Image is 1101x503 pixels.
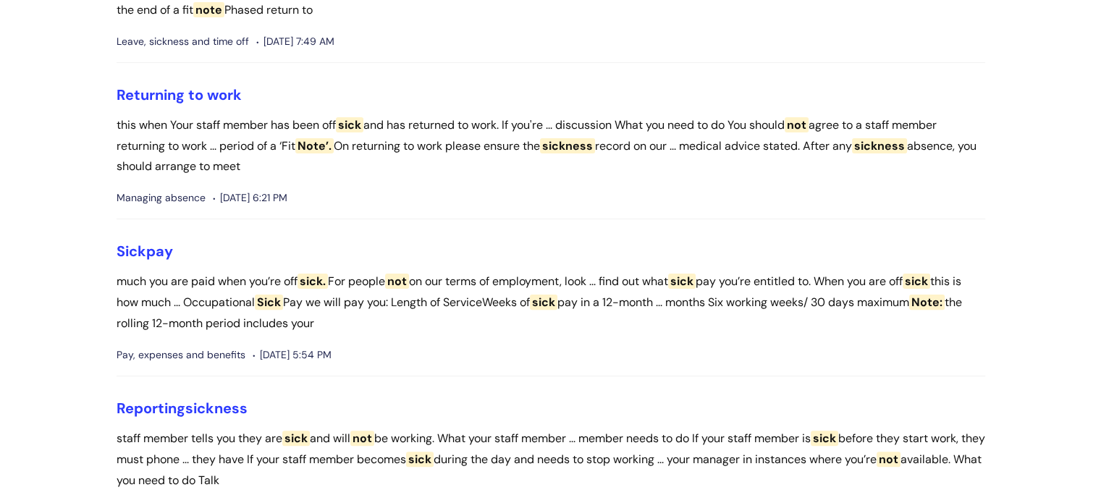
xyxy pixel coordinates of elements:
p: staff member tells you they are and will be working. What your staff member ... member needs to d... [117,428,985,491]
span: sickness [540,138,595,153]
span: sickness [852,138,907,153]
span: not [785,117,809,132]
span: sick [282,431,310,446]
a: Sickpay [117,242,173,261]
p: this when Your staff member has been off and has returned to work. If you're ... discussion What ... [117,115,985,177]
span: not [385,274,409,289]
span: sickness [185,399,248,418]
span: [DATE] 5:54 PM [253,346,332,364]
span: Pay, expenses and benefits [117,346,245,364]
span: Leave, sickness and time off [117,33,249,51]
p: much you are paid when you’re off For people on our terms of employment, look ... find out what p... [117,271,985,334]
span: Sick [255,295,283,310]
span: sick [406,452,434,467]
span: sick [530,295,557,310]
a: Reportingsickness [117,399,248,418]
span: sick [811,431,838,446]
span: sick [903,274,930,289]
span: Sick [117,242,146,261]
span: Note’. [295,138,334,153]
span: [DATE] 6:21 PM [213,189,287,207]
span: note [193,2,224,17]
span: sick [336,117,363,132]
span: not [877,452,900,467]
span: sick [668,274,696,289]
span: sick. [298,274,328,289]
span: [DATE] 7:49 AM [256,33,334,51]
span: Managing absence [117,189,206,207]
a: Returning to work [117,85,242,104]
span: Note: [909,295,945,310]
span: not [350,431,374,446]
